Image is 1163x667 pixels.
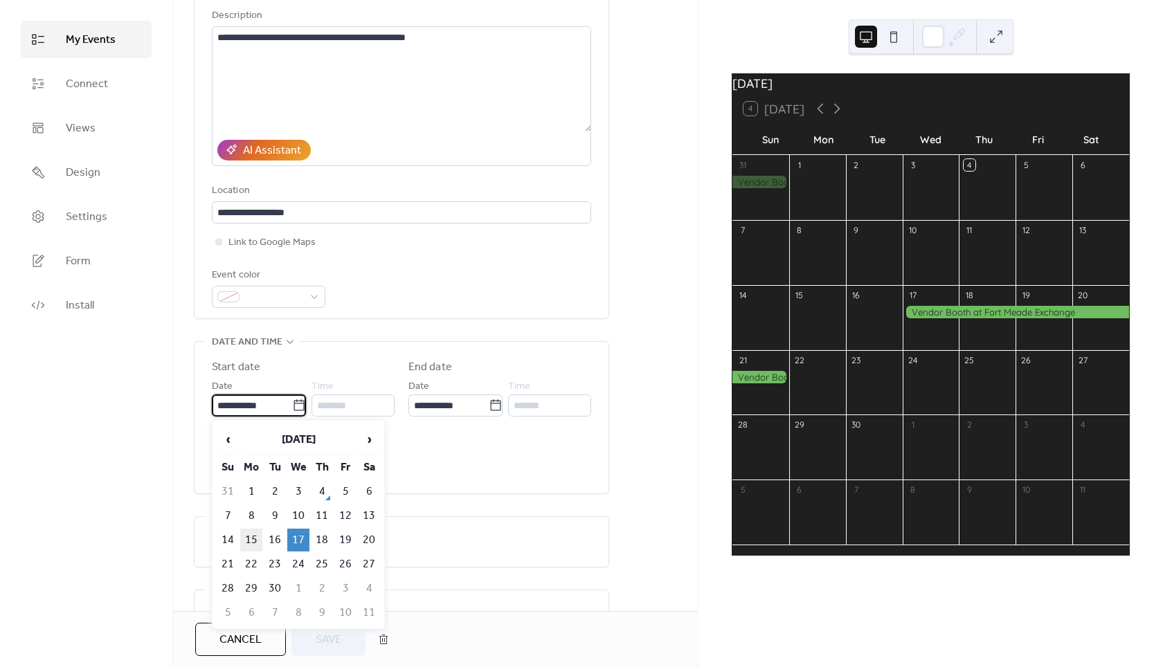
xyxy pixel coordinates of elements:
[850,354,862,366] div: 23
[851,126,904,154] div: Tue
[240,504,262,527] td: 8
[850,224,862,236] div: 9
[212,8,588,24] div: Description
[21,286,152,324] a: Install
[737,224,749,236] div: 7
[964,354,975,366] div: 25
[1020,289,1032,301] div: 19
[907,419,919,431] div: 1
[732,176,789,188] div: Vendor Booth at Fort Meade Exchange
[334,577,357,600] td: 3
[907,354,919,366] div: 24
[1020,224,1032,236] div: 12
[212,183,588,199] div: Location
[1077,419,1089,431] div: 4
[358,504,380,527] td: 13
[907,484,919,496] div: 8
[1077,289,1089,301] div: 20
[850,484,862,496] div: 7
[212,267,323,284] div: Event color
[243,143,301,159] div: AI Assistant
[219,632,262,648] span: Cancel
[957,126,1011,154] div: Thu
[334,601,357,624] td: 10
[240,480,262,503] td: 1
[508,378,530,395] span: Time
[1077,484,1089,496] div: 11
[358,529,380,551] td: 20
[21,65,152,102] a: Connect
[964,224,975,236] div: 11
[311,601,333,624] td: 9
[737,419,749,431] div: 28
[793,289,805,301] div: 15
[1020,354,1032,366] div: 26
[334,529,357,551] td: 19
[334,553,357,576] td: 26
[217,456,239,479] th: Su
[66,253,91,270] span: Form
[21,242,152,280] a: Form
[195,623,286,656] a: Cancel
[793,224,805,236] div: 8
[964,159,975,171] div: 4
[358,553,380,576] td: 27
[217,140,311,161] button: AI Assistant
[287,504,309,527] td: 10
[287,601,309,624] td: 8
[358,601,380,624] td: 11
[311,577,333,600] td: 2
[737,289,749,301] div: 14
[66,298,94,314] span: Install
[287,529,309,551] td: 17
[737,159,749,171] div: 31
[1011,126,1064,154] div: Fri
[287,456,309,479] th: We
[264,553,286,576] td: 23
[212,359,260,376] div: Start date
[1020,484,1032,496] div: 10
[287,577,309,600] td: 1
[66,76,108,93] span: Connect
[311,529,333,551] td: 18
[903,306,1129,318] div: Vendor Booth at Fort Meade Exchange
[850,289,862,301] div: 16
[793,484,805,496] div: 6
[240,529,262,551] td: 15
[737,484,749,496] div: 5
[311,553,333,576] td: 25
[240,601,262,624] td: 6
[287,553,309,576] td: 24
[904,126,957,154] div: Wed
[907,289,919,301] div: 17
[21,198,152,235] a: Settings
[66,120,96,137] span: Views
[264,577,286,600] td: 30
[21,109,152,147] a: Views
[212,334,282,351] span: Date and time
[228,235,316,251] span: Link to Google Maps
[217,529,239,551] td: 14
[287,480,309,503] td: 3
[793,419,805,431] div: 29
[311,456,333,479] th: Th
[217,426,238,453] span: ‹
[212,378,233,395] span: Date
[217,480,239,503] td: 31
[264,504,286,527] td: 9
[334,480,357,503] td: 5
[907,224,919,236] div: 10
[358,456,380,479] th: Sa
[240,456,262,479] th: Mo
[358,577,380,600] td: 4
[240,553,262,576] td: 22
[408,378,429,395] span: Date
[311,480,333,503] td: 4
[217,601,239,624] td: 5
[217,504,239,527] td: 7
[217,577,239,600] td: 28
[217,553,239,576] td: 21
[964,419,975,431] div: 2
[66,32,116,48] span: My Events
[850,419,862,431] div: 30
